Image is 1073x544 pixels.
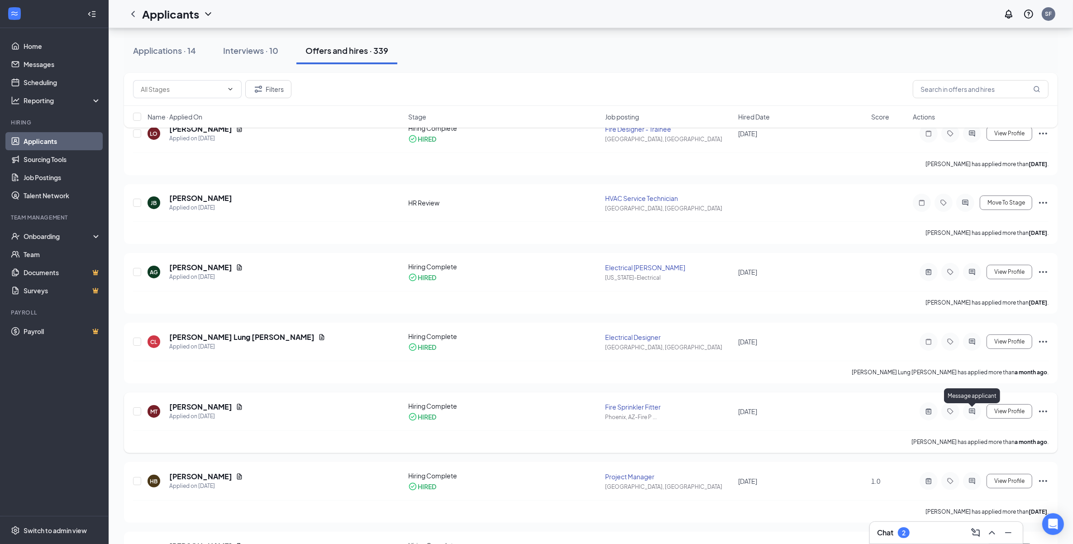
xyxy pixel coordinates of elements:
div: HIRED [418,343,436,352]
a: Messages [24,55,101,73]
svg: ActiveChat [967,477,978,485]
div: Hiring Complete [408,332,600,341]
div: Onboarding [24,232,93,241]
h5: [PERSON_NAME] [169,472,232,482]
svg: Collapse [87,10,96,19]
div: Interviews · 10 [223,45,278,56]
svg: Document [236,473,243,480]
div: Applications · 14 [133,45,196,56]
input: All Stages [141,84,223,94]
div: SF [1045,10,1052,18]
b: [DATE] [1029,229,1047,236]
h5: [PERSON_NAME] Lung [PERSON_NAME] [169,332,315,342]
span: View Profile [994,408,1025,415]
p: [PERSON_NAME] has applied more than . [925,160,1049,168]
div: Applied on [DATE] [169,412,243,421]
svg: Filter [253,84,264,95]
svg: Ellipses [1038,406,1049,417]
div: Phoenix, AZ-Fire P ... [605,413,733,421]
a: Sourcing Tools [24,150,101,168]
a: SurveysCrown [24,282,101,300]
svg: Analysis [11,96,20,105]
span: [DATE] [738,338,757,346]
svg: ChevronLeft [128,9,138,19]
span: [DATE] [738,268,757,276]
svg: ActiveNote [923,268,934,276]
div: HIRED [418,134,436,143]
button: ChevronUp [985,525,999,540]
svg: Ellipses [1038,267,1049,277]
h3: Chat [877,528,893,538]
svg: Settings [11,526,20,535]
div: Payroll [11,309,99,316]
button: View Profile [987,404,1032,419]
b: [DATE] [1029,508,1047,515]
svg: ChevronUp [987,527,997,538]
span: Name · Applied On [148,112,202,121]
div: Message applicant [944,388,1000,403]
div: AG [150,268,158,276]
div: HR Review [408,198,600,207]
span: Move To Stage [987,200,1025,206]
button: View Profile [987,474,1032,488]
span: 1.0 [871,477,880,485]
div: [GEOGRAPHIC_DATA], [GEOGRAPHIC_DATA] [605,344,733,351]
div: HIRED [418,482,436,491]
svg: ActiveNote [923,408,934,415]
button: Minimize [1001,525,1016,540]
svg: ActiveChat [967,268,978,276]
span: View Profile [994,269,1025,275]
div: HB [150,477,158,485]
svg: Tag [938,199,949,206]
svg: Minimize [1003,527,1014,538]
svg: CheckmarkCircle [408,412,417,421]
svg: Tag [945,268,956,276]
a: Team [24,245,101,263]
svg: Tag [945,408,956,415]
svg: CheckmarkCircle [408,343,417,352]
a: Home [24,37,101,55]
div: Project Manager [605,472,733,481]
svg: ChevronDown [227,86,234,93]
button: View Profile [987,265,1032,279]
svg: Note [916,199,927,206]
div: HIRED [418,273,436,282]
svg: Ellipses [1038,336,1049,347]
div: Hiring Complete [408,471,600,480]
b: a month ago [1015,439,1047,445]
button: View Profile [987,334,1032,349]
svg: Note [923,338,934,345]
a: Job Postings [24,168,101,186]
div: Hiring Complete [408,262,600,271]
div: Applied on [DATE] [169,203,232,212]
div: Applied on [DATE] [169,134,243,143]
button: Filter Filters [245,80,291,98]
b: [DATE] [1029,299,1047,306]
svg: Document [236,403,243,410]
span: Job posting [605,112,639,121]
span: Stage [408,112,426,121]
span: [DATE] [738,407,757,415]
div: [GEOGRAPHIC_DATA], [GEOGRAPHIC_DATA] [605,205,733,212]
p: [PERSON_NAME] Lung [PERSON_NAME] has applied more than . [852,368,1049,376]
svg: Ellipses [1038,197,1049,208]
div: CL [151,338,157,346]
svg: CheckmarkCircle [408,482,417,491]
div: Electrical Designer [605,333,733,342]
div: Reporting [24,96,101,105]
svg: ActiveChat [967,408,978,415]
svg: ActiveChat [960,199,971,206]
span: Hired Date [738,112,770,121]
b: [DATE] [1029,161,1047,167]
div: Applied on [DATE] [169,272,243,282]
svg: CheckmarkCircle [408,134,417,143]
svg: MagnifyingGlass [1033,86,1040,93]
svg: Document [236,264,243,271]
h5: [PERSON_NAME] [169,193,232,203]
div: Offers and hires · 339 [305,45,388,56]
svg: WorkstreamLogo [10,9,19,18]
p: [PERSON_NAME] has applied more than . [925,508,1049,515]
button: Move To Stage [980,196,1032,210]
a: Talent Network [24,186,101,205]
svg: CheckmarkCircle [408,273,417,282]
